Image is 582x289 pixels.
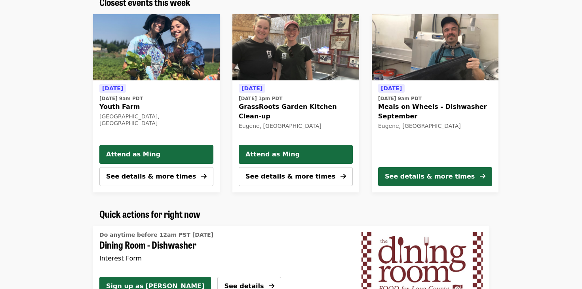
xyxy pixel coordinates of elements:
[381,85,402,91] span: [DATE]
[99,84,213,128] a: See details for "Youth Farm"
[378,123,492,129] div: Eugene, [GEOGRAPHIC_DATA]
[378,95,422,102] time: [DATE] 9am PDT
[340,173,346,180] i: arrow-right icon
[99,207,200,221] span: Quick actions for right now
[232,14,359,81] a: GrassRoots Garden Kitchen Clean-up
[378,167,492,186] button: See details & more times
[106,173,196,180] span: See details & more times
[239,145,353,164] button: Attend as Ming
[378,102,492,121] span: Meals on Wheels - Dishwasher September
[239,84,353,131] a: See details for "GrassRoots Garden Kitchen Clean-up"
[93,14,220,81] img: Youth Farm organized by FOOD For Lane County
[372,14,498,192] a: See details for "Meals on Wheels - Dishwasher September"
[242,85,262,91] span: [DATE]
[99,102,213,112] span: Youth Farm
[106,150,207,159] span: Attend as Ming
[239,95,282,102] time: [DATE] 1pm PDT
[99,255,142,262] span: Interest Form
[99,239,342,251] span: Dining Room - Dishwasher
[99,229,342,266] a: See details for "Dining Room - Dishwasher"
[245,173,335,180] span: See details & more times
[102,85,123,91] span: [DATE]
[385,172,475,181] div: See details & more times
[201,173,207,180] i: arrow-right icon
[232,14,359,81] img: GrassRoots Garden Kitchen Clean-up organized by FOOD For Lane County
[372,14,498,81] img: Meals on Wheels - Dishwasher September organized by FOOD For Lane County
[99,232,213,238] span: Do anytime before 12am PST [DATE]
[99,167,213,186] button: See details & more times
[480,173,485,180] i: arrow-right icon
[245,150,346,159] span: Attend as Ming
[99,145,213,164] button: Attend as Ming
[239,123,353,129] div: Eugene, [GEOGRAPHIC_DATA]
[93,14,220,81] a: Youth Farm
[239,102,353,121] span: GrassRoots Garden Kitchen Clean-up
[99,95,143,102] time: [DATE] 9am PDT
[239,167,353,186] button: See details & more times
[99,113,213,127] div: [GEOGRAPHIC_DATA], [GEOGRAPHIC_DATA]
